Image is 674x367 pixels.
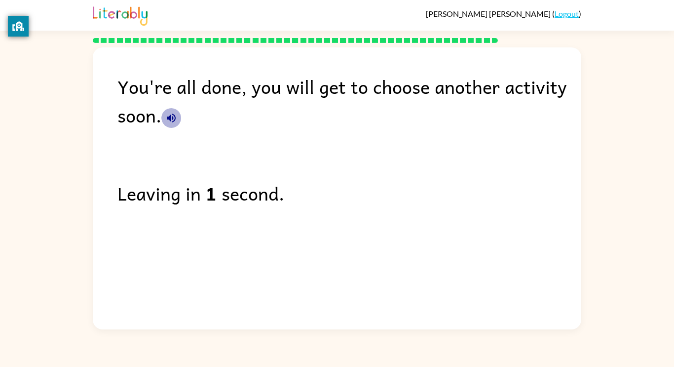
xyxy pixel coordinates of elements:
[426,9,581,18] div: ( )
[8,16,29,37] button: privacy banner
[206,179,217,207] b: 1
[426,9,552,18] span: [PERSON_NAME] [PERSON_NAME]
[117,179,581,207] div: Leaving in second.
[93,4,148,26] img: Literably
[117,72,581,129] div: You're all done, you will get to choose another activity soon.
[555,9,579,18] a: Logout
